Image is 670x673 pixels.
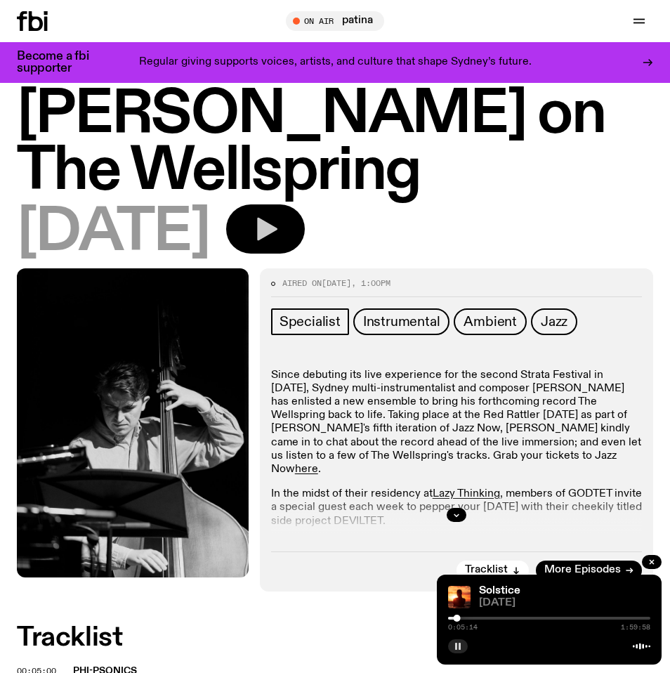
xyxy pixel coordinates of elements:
p: Since debuting its live experience for the second Strata Festival in [DATE], Sydney multi-instrum... [271,369,642,477]
a: Lazy Thinking [433,488,500,499]
span: [DATE] [17,204,209,261]
a: Ambient [454,308,527,335]
span: [DATE] [322,277,351,289]
button: Tracklist [456,561,529,580]
span: Specialist [280,314,341,329]
span: 1:59:58 [621,624,650,631]
span: More Episodes [544,565,621,575]
h2: Tracklist [17,625,653,651]
button: On Airpatina [286,11,384,31]
span: [DATE] [479,598,650,608]
a: Specialist [271,308,349,335]
span: Aired on [282,277,322,289]
img: Black and white photo of musician Jacques Emery playing his double bass reading sheet music. [17,268,249,577]
span: 0:05:14 [448,624,478,631]
a: Instrumental [353,308,450,335]
span: , 1:00pm [351,277,390,289]
span: Ambient [464,314,517,329]
a: Jazz [531,308,577,335]
p: Regular giving supports voices, artists, and culture that shape Sydney’s future. [139,56,532,69]
img: A girl standing in the ocean as waist level, staring into the rise of the sun. [448,586,471,608]
h3: Become a fbi supporter [17,51,107,74]
span: Jazz [541,314,567,329]
span: Instrumental [363,314,440,329]
p: In the midst of their residency at , members of GODTET invite a special guest each week to pepper... [271,488,642,528]
a: Solstice [479,585,520,596]
span: Tracklist [465,565,508,575]
a: More Episodes [536,561,642,580]
a: here [295,464,318,475]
